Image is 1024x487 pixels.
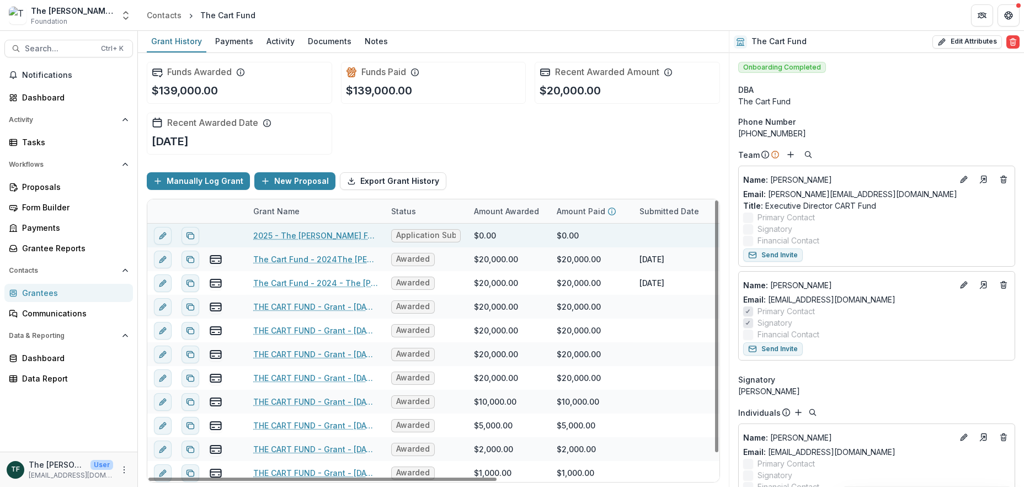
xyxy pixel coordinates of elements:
[4,284,133,302] a: Grantees
[167,118,258,128] h2: Recent Awarded Date
[253,396,378,407] a: THE CART FUND - Grant - [DATE]
[396,350,430,359] span: Awarded
[253,301,378,313] a: THE CART FUND - Grant - [DATE]
[467,205,546,217] div: Amount Awarded
[253,325,378,336] a: THE CART FUND - Grant - [DATE]
[253,467,378,479] a: THE CART FUND - Grant - [DATE]
[802,148,815,161] button: Search
[738,407,781,419] p: Individuals
[385,199,467,223] div: Status
[4,262,133,279] button: Open Contacts
[99,43,126,55] div: Ctrl + K
[467,199,550,223] div: Amount Awarded
[975,171,993,188] a: Go to contact
[758,235,819,246] span: Financial Contact
[4,239,133,257] a: Grantee Reports
[396,421,430,430] span: Awarded
[743,446,895,458] a: Email: [EMAIL_ADDRESS][DOMAIN_NAME]
[4,198,133,216] a: Form Builder
[4,156,133,173] button: Open Workflows
[971,4,993,27] button: Partners
[118,463,131,477] button: More
[154,393,172,411] button: edit
[557,301,601,313] div: $20,000.00
[758,469,792,481] span: Signatory
[22,352,124,364] div: Dashboard
[29,470,113,480] p: [EMAIL_ADDRESS][DOMAIN_NAME]
[396,231,456,240] span: Application Submitted
[361,67,406,77] h2: Funds Paid
[396,397,430,406] span: Awarded
[253,420,378,431] a: THE CART FUND - Grant - [DATE]
[784,148,797,161] button: Add
[4,111,133,129] button: Open Activity
[4,178,133,196] a: Proposals
[997,173,1010,186] button: Deletes
[142,7,186,23] a: Contacts
[360,33,392,49] div: Notes
[262,33,299,49] div: Activity
[758,211,815,223] span: Primary Contact
[557,253,601,265] div: $20,000.00
[182,251,199,268] button: Duplicate proposal
[396,326,430,335] span: Awarded
[792,406,805,419] button: Add
[182,346,199,363] button: Duplicate proposal
[209,467,222,480] button: view-payments
[474,277,518,289] div: $20,000.00
[4,133,133,151] a: Tasks
[360,31,392,52] a: Notes
[743,188,957,200] a: Email: [PERSON_NAME][EMAIL_ADDRESS][DOMAIN_NAME]
[209,324,222,337] button: view-payments
[303,33,356,49] div: Documents
[474,301,518,313] div: $20,000.00
[147,31,206,52] a: Grant History
[806,406,819,419] button: Search
[182,298,199,316] button: Duplicate proposal
[22,136,124,148] div: Tasks
[396,373,430,383] span: Awarded
[474,420,513,431] div: $5,000.00
[4,66,133,84] button: Notifications
[209,253,222,266] button: view-payments
[247,205,306,217] div: Grant Name
[957,278,970,292] button: Edit
[743,279,953,291] p: [PERSON_NAME]
[738,62,826,73] span: Onboarding Completed
[182,464,199,482] button: Duplicate proposal
[9,116,118,124] span: Activity
[9,332,118,340] span: Data & Reporting
[743,174,953,186] p: [PERSON_NAME]
[253,230,378,241] a: 2025 - The [PERSON_NAME] Foundation Grant Proposal Application
[142,7,260,23] nav: breadcrumb
[154,464,172,482] button: edit
[957,431,970,444] button: Edit
[758,329,819,340] span: Financial Contact
[11,466,20,473] div: The Bolick Foundation
[22,242,124,254] div: Grantee Reports
[262,31,299,52] a: Activity
[716,199,798,223] div: Award Date
[474,467,511,479] div: $1,000.00
[253,253,378,265] a: The Cart Fund - 2024The [PERSON_NAME] Foundation Grant Proposal Application
[22,202,124,213] div: Form Builder
[743,279,953,291] a: Name: [PERSON_NAME]
[182,322,199,340] button: Duplicate proposal
[152,133,189,150] p: [DATE]
[154,274,172,292] button: edit
[154,441,172,458] button: edit
[31,17,67,27] span: Foundation
[743,280,768,290] span: Name :
[154,346,172,363] button: edit
[182,274,199,292] button: Duplicate proposal
[738,96,1015,107] div: The Cart Fund
[209,277,222,290] button: view-payments
[182,369,199,387] button: Duplicate proposal
[147,172,250,190] button: Manually Log Grant
[182,227,199,245] button: Duplicate proposal
[557,277,601,289] div: $20,000.00
[396,302,430,311] span: Awarded
[557,325,601,336] div: $20,000.00
[474,443,513,455] div: $2,000.00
